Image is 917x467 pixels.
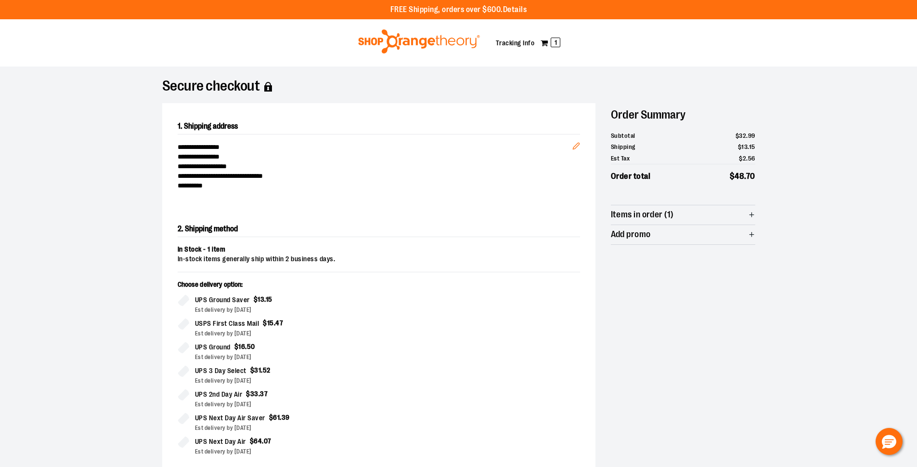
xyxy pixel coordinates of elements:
span: 07 [264,437,271,445]
div: Est delivery by [DATE] [195,306,371,314]
input: USPS First Class Mail$15.47Est delivery by [DATE] [178,318,189,330]
button: Items in order (1) [611,205,755,225]
button: Edit [565,127,588,160]
input: UPS 2nd Day Air$33.37Est delivery by [DATE] [178,389,189,400]
span: . [264,295,266,303]
span: Shipping [611,142,635,152]
div: Est delivery by [DATE] [195,376,371,385]
div: In Stock - 1 item [178,245,580,254]
span: $ [254,295,258,303]
span: 56 [748,155,755,162]
span: . [258,390,260,398]
span: $ [263,319,267,327]
span: . [746,155,748,162]
span: $ [730,172,735,181]
input: UPS Next Day Air Saver$61.39Est delivery by [DATE] [178,413,189,424]
span: 15 [267,319,274,327]
h2: Order Summary [611,103,755,126]
span: Items in order (1) [611,210,674,219]
span: USPS First Class Mail [195,318,259,329]
span: $ [739,155,743,162]
span: 31 [254,366,261,374]
h1: Secure checkout [162,82,755,92]
div: Est delivery by [DATE] [195,400,371,409]
input: UPS Ground$16.50Est delivery by [DATE] [178,342,189,353]
span: 47 [275,319,283,327]
button: Hello, have a question? Let’s chat. [876,428,903,455]
span: Add promo [611,230,651,239]
button: Add promo [611,225,755,244]
span: . [262,437,264,445]
div: In-stock items generally ship within 2 business days. [178,254,580,264]
span: . [261,366,263,374]
span: Order total [611,170,651,183]
span: 1 [551,38,560,47]
a: Tracking Info [496,39,535,47]
h2: 2. Shipping method [178,221,580,237]
span: $ [250,437,254,445]
input: UPS 3 Day Select$31.52Est delivery by [DATE] [178,365,189,377]
span: $ [246,390,250,398]
span: 37 [260,390,268,398]
span: 99 [748,132,755,139]
input: UPS Ground Saver$13.15Est delivery by [DATE] [178,294,189,306]
span: UPS 2nd Day Air [195,389,243,400]
span: UPS Ground Saver [195,294,250,306]
span: 64 [254,437,262,445]
span: $ [269,414,273,421]
span: 32 [739,132,746,139]
a: Details [503,5,527,14]
span: UPS Ground [195,342,231,353]
span: 15 [266,295,272,303]
div: Est delivery by [DATE] [195,353,371,361]
p: FREE Shipping, orders over $600. [390,4,527,15]
span: . [746,132,748,139]
div: Est delivery by [DATE] [195,329,371,338]
span: UPS 3 Day Select [195,365,246,376]
img: Shop Orangetheory [357,29,481,53]
span: 61 [273,414,280,421]
input: UPS Next Day Air$64.07Est delivery by [DATE] [178,436,189,448]
span: Est Tax [611,154,630,163]
div: Est delivery by [DATE] [195,424,371,432]
span: $ [736,132,739,139]
p: Choose delivery option: [178,280,371,294]
span: . [245,343,247,350]
h2: 1. Shipping address [178,119,580,134]
span: . [274,319,276,327]
span: . [748,143,749,150]
span: 13 [258,295,264,303]
span: 70 [746,172,755,181]
span: $ [250,366,255,374]
span: 33 [250,390,258,398]
span: 2 [743,155,747,162]
span: UPS Next Day Air [195,436,246,447]
span: $ [738,143,742,150]
span: UPS Next Day Air Saver [195,413,265,424]
span: Subtotal [611,131,635,141]
span: 16 [238,343,245,350]
span: 50 [247,343,255,350]
span: . [280,414,282,421]
span: $ [234,343,239,350]
span: 13 [741,143,748,150]
span: 39 [282,414,290,421]
span: 15 [749,143,755,150]
div: Est delivery by [DATE] [195,447,371,456]
span: . [744,172,746,181]
span: 52 [263,366,271,374]
span: 48 [735,172,744,181]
